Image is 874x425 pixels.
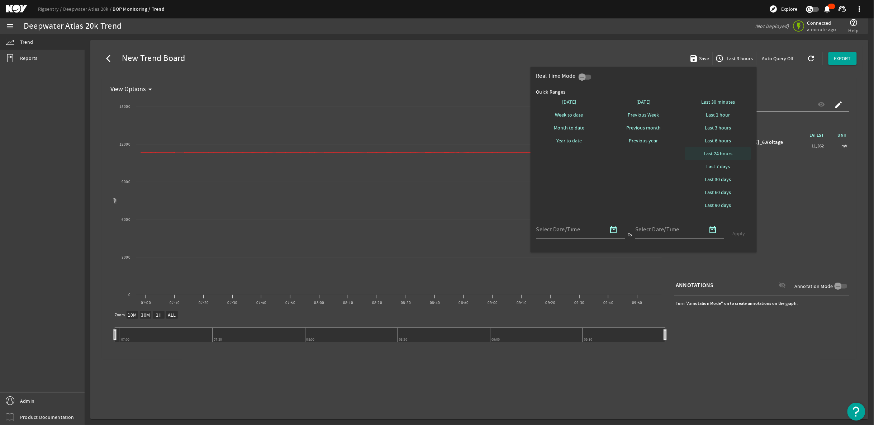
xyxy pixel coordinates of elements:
[609,225,618,234] mat-icon: date_range
[556,137,582,144] span: Year to date
[536,95,602,108] button: [DATE]
[555,111,583,118] span: Week to date
[847,403,865,421] button: Open Resource Center
[705,189,731,196] span: Last 60 days
[705,202,731,209] span: Last 90 days
[701,98,735,105] span: Last 30 minutes
[705,124,731,131] span: Last 3 hours
[706,111,730,118] span: Last 1 hour
[706,163,730,170] span: Last 7 days
[536,121,602,134] button: Month to date
[562,98,576,105] span: [DATE]
[704,150,732,157] span: Last 24 hours
[685,108,751,121] button: Last 1 hour
[635,225,700,234] input: Select Date/Time
[705,137,731,144] span: Last 6 hours
[685,121,751,134] button: Last 3 hours
[685,173,751,186] button: Last 30 days
[705,176,731,183] span: Last 30 days
[611,95,676,108] button: [DATE]
[611,108,676,121] button: Previous Week
[554,124,584,131] span: Month to date
[611,121,676,134] button: Previous month
[626,124,661,131] span: Previous month
[629,137,658,144] span: Previous year
[637,98,651,105] span: [DATE]
[611,134,676,147] button: Previous year
[628,231,633,239] div: To
[628,111,659,118] span: Previous Week
[685,147,751,160] button: Last 24 hours
[685,134,751,147] button: Last 6 hours
[536,225,601,234] input: Select Date/Time
[536,72,579,80] div: Real Time Mode
[685,199,751,212] button: Last 90 days
[536,88,751,95] div: Quick Ranges
[685,160,751,173] button: Last 7 days
[536,134,602,147] button: Year to date
[708,225,717,234] mat-icon: date_range
[536,108,602,121] button: Week to date
[685,95,751,108] button: Last 30 minutes
[685,186,751,199] button: Last 60 days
